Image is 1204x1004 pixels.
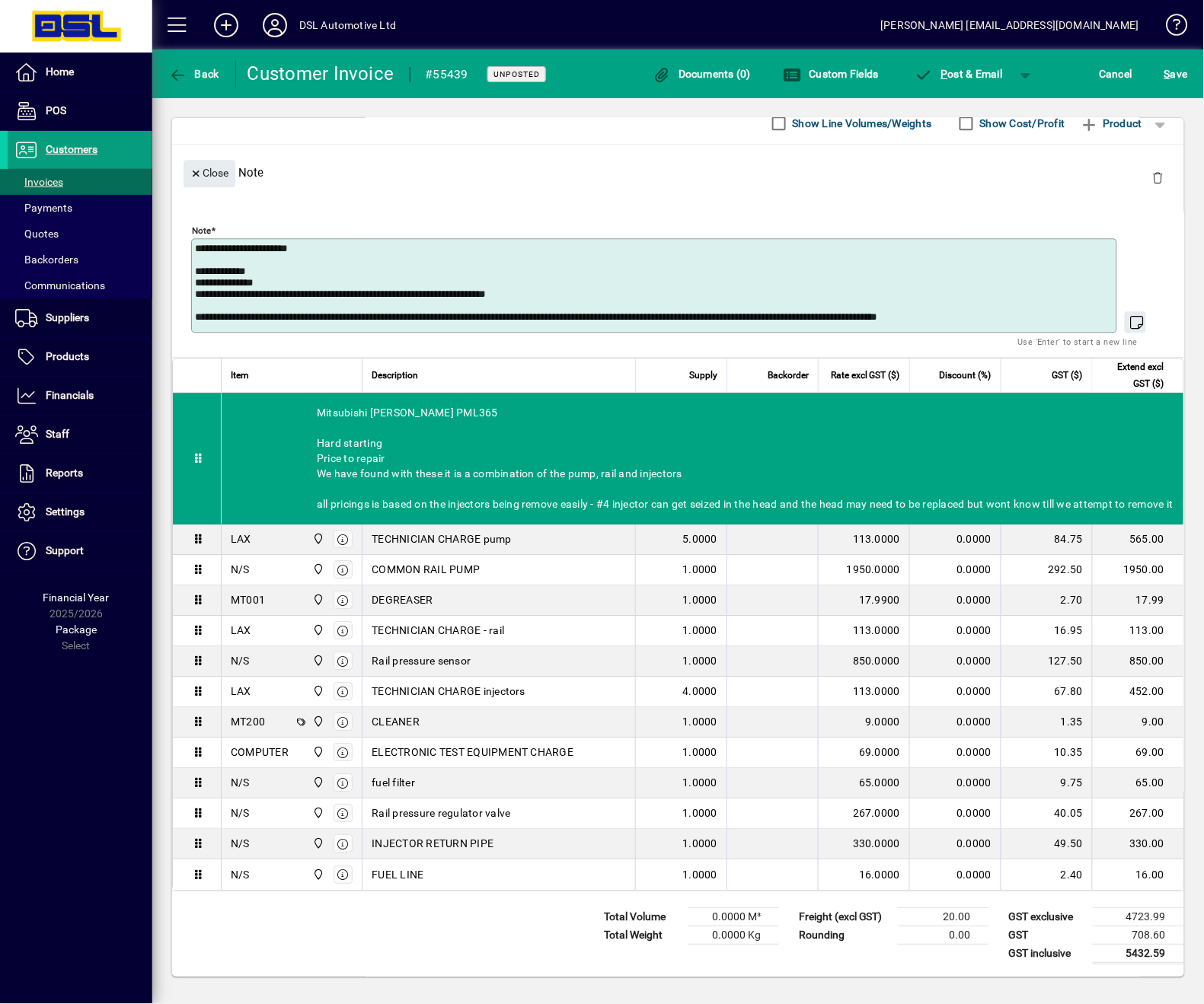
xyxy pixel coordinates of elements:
td: 16.95 [1001,616,1092,646]
span: Suppliers [46,311,89,324]
td: 0.0000 Kg [688,926,779,944]
td: 0.0000 [909,524,1001,555]
mat-hint: Use 'Enter' to start a new line [1018,333,1138,350]
td: 10.35 [1001,738,1092,768]
td: 40.05 [1001,798,1092,829]
span: Invoices [15,176,63,188]
span: Custom Fields [783,68,879,80]
div: 850.0000 [828,653,900,668]
td: 5432.59 [1093,944,1184,963]
span: Central [308,622,326,639]
span: fuel filter [372,775,415,790]
div: 9.0000 [828,714,900,729]
span: CLEANER [372,714,420,729]
button: Close [184,160,235,187]
td: 0.0000 [909,738,1001,768]
div: MT001 [231,592,265,607]
span: ost & Email [915,68,1003,80]
td: 850.00 [1092,646,1183,677]
span: Backorder [768,367,809,384]
span: TECHNICIAN CHARGE - rail [372,623,504,638]
span: Quotes [15,228,59,240]
td: 565.00 [1092,524,1183,555]
a: Suppliers [8,299,152,337]
span: INJECTOR RETURN PIPE [372,836,493,851]
div: LAX [231,531,251,547]
span: Home [46,65,74,78]
div: N/S [231,775,250,790]
span: 1.0000 [683,805,718,821]
span: 1.0000 [683,836,718,851]
a: Payments [8,195,152,221]
span: Rail pressure sensor [372,653,471,668]
span: TECHNICIAN CHARGE injectors [372,684,525,699]
span: ELECTRONIC TEST EQUIPMENT CHARGE [372,744,573,760]
button: Back [164,60,223,88]
td: 127.50 [1001,646,1092,677]
button: Custom Fields [779,60,883,88]
div: [PERSON_NAME] [EMAIL_ADDRESS][DOMAIN_NAME] [881,13,1139,37]
button: Save [1161,60,1192,88]
app-page-header-button: Close [180,165,239,179]
span: COMMON RAIL PUMP [372,562,480,577]
a: Invoices [8,169,152,195]
td: 0.0000 [909,677,1001,707]
span: Central [308,652,326,669]
div: N/S [231,805,250,821]
span: Central [308,866,326,883]
td: 0.0000 [909,829,1001,859]
span: 1.0000 [683,653,718,668]
span: Item [231,367,249,384]
div: 1950.0000 [828,562,900,577]
app-page-header-button: Back [152,60,236,88]
td: Rounding [791,926,898,944]
span: 1.0000 [683,714,718,729]
td: 292.50 [1001,555,1092,585]
span: Payments [15,202,72,214]
td: 84.75 [1001,524,1092,555]
div: DSL Automotive Ltd [299,13,396,37]
div: 17.9900 [828,592,900,607]
td: 0.0000 [909,555,1001,585]
a: Backorders [8,247,152,273]
button: Product [1073,110,1150,137]
td: 267.00 [1092,798,1183,829]
span: 1.0000 [683,867,718,882]
span: POS [46,104,66,116]
span: Support [46,544,84,556]
span: Central [308,591,326,608]
div: LAX [231,623,251,638]
td: 0.0000 [909,646,1001,677]
a: Home [8,53,152,91]
td: 9.00 [1092,707,1183,738]
span: Unposted [493,69,540,79]
a: POS [8,92,152,130]
td: Total Weight [596,926,688,944]
a: Quotes [8,221,152,247]
td: 452.00 [1092,677,1183,707]
button: Post & Email [907,60,1011,88]
a: Financials [8,377,152,415]
span: Central [308,683,326,700]
button: Delete [1140,160,1177,196]
button: Add [202,11,251,39]
td: 330.00 [1092,829,1183,859]
a: Knowledge Base [1154,3,1185,53]
button: Profile [251,11,299,39]
td: 113.00 [1092,616,1183,646]
span: Central [308,744,326,760]
td: 0.0000 [909,585,1001,616]
span: Product [1081,111,1142,135]
div: 69.0000 [828,744,900,760]
div: N/S [231,836,250,851]
span: Rate excl GST ($) [831,367,900,384]
td: 1950.00 [1092,555,1183,585]
div: N/S [231,653,250,668]
span: Central [308,805,326,821]
span: Staff [46,428,69,440]
span: 1.0000 [683,592,718,607]
a: Reports [8,454,152,492]
span: Settings [46,505,85,518]
span: Cancel [1100,62,1133,86]
div: 267.0000 [828,805,900,821]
